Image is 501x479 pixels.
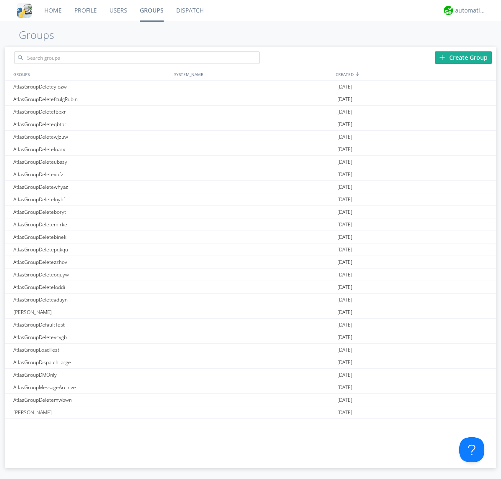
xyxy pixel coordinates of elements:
a: [PERSON_NAME][DATE] [5,306,496,319]
div: AtlasGroupDeletefculgRubin [11,93,172,105]
span: [DATE] [337,294,352,306]
span: [DATE] [337,181,352,193]
div: Create Group [435,51,492,64]
div: AtlasGroupDeleteloyhf [11,193,172,205]
a: AtlasGroupDeletewhyaz[DATE] [5,181,496,193]
div: AtlasGroupDeleteaduyn [11,294,172,306]
div: AtlasGroupDeletepqkqu [11,243,172,256]
div: AtlasGroupDeletemwbwn [11,394,172,406]
span: [DATE] [337,269,352,281]
span: [DATE] [337,168,352,181]
span: [DATE] [337,319,352,331]
iframe: Toggle Customer Support [459,437,484,462]
div: AtlasGroupDeletemlrke [11,218,172,231]
span: [DATE] [337,394,352,406]
div: AtlasGroupDeletevcvgb [11,331,172,343]
div: GROUPS [11,68,170,80]
div: AtlasGroupDeleteloddi [11,281,172,293]
span: [DATE] [337,118,352,131]
span: [DATE] [337,344,352,356]
div: AtlasGroupDeletebinek [11,231,172,243]
div: AtlasGroupDeletezzhov [11,256,172,268]
img: cddb5a64eb264b2086981ab96f4c1ba7 [17,3,32,18]
span: [DATE] [337,218,352,231]
span: [DATE] [337,306,352,319]
div: AtlasGroupDefaultTest [11,319,172,331]
div: AtlasGroupDeleteboryt [11,206,172,218]
a: AtlasGroupDeletelqwks[DATE] [5,419,496,431]
div: AtlasGroupDeletewhyaz [11,181,172,193]
div: [PERSON_NAME] [11,306,172,318]
div: automation+atlas [455,6,486,15]
span: [DATE] [337,156,352,168]
span: [DATE] [337,231,352,243]
div: AtlasGroupDMOnly [11,369,172,381]
span: [DATE] [337,243,352,256]
a: AtlasGroupLoadTest[DATE] [5,344,496,356]
a: AtlasGroupDeleteqbtpr[DATE] [5,118,496,131]
div: AtlasGroupLoadTest [11,344,172,356]
input: Search groups [14,51,260,64]
a: AtlasGroupDeleteyiozw[DATE] [5,81,496,93]
a: AtlasGroupDeletefbpxr[DATE] [5,106,496,118]
div: AtlasGroupDeleteloarx [11,143,172,155]
div: AtlasGroupDeleteubssy [11,156,172,168]
a: AtlasGroupDispatchLarge[DATE] [5,356,496,369]
span: [DATE] [337,143,352,156]
div: [PERSON_NAME] [11,406,172,418]
span: [DATE] [337,406,352,419]
span: [DATE] [337,206,352,218]
a: AtlasGroupDeletevofzt[DATE] [5,168,496,181]
img: plus.svg [439,54,445,60]
span: [DATE] [337,131,352,143]
div: AtlasGroupDeletevofzt [11,168,172,180]
div: AtlasGroupDeleteoquyw [11,269,172,281]
a: AtlasGroupDefaultTest[DATE] [5,319,496,331]
span: [DATE] [337,331,352,344]
span: [DATE] [337,93,352,106]
a: AtlasGroupDeletemlrke[DATE] [5,218,496,231]
a: AtlasGroupDeletefculgRubin[DATE] [5,93,496,106]
a: AtlasGroupDeletezzhov[DATE] [5,256,496,269]
a: AtlasGroupDeleteloddi[DATE] [5,281,496,294]
div: AtlasGroupMessageArchive [11,381,172,393]
div: CREATED [334,68,496,80]
a: AtlasGroupMessageArchive[DATE] [5,381,496,394]
a: AtlasGroupDeletevcvgb[DATE] [5,331,496,344]
a: AtlasGroupDeleteubssy[DATE] [5,156,496,168]
span: [DATE] [337,106,352,118]
img: d2d01cd9b4174d08988066c6d424eccd [444,6,453,15]
span: [DATE] [337,193,352,206]
span: [DATE] [337,356,352,369]
span: [DATE] [337,381,352,394]
a: AtlasGroupDeletemwbwn[DATE] [5,394,496,406]
a: [PERSON_NAME][DATE] [5,406,496,419]
span: [DATE] [337,369,352,381]
a: AtlasGroupDeletepqkqu[DATE] [5,243,496,256]
a: AtlasGroupDMOnly[DATE] [5,369,496,381]
span: [DATE] [337,81,352,93]
div: AtlasGroupDeletefbpxr [11,106,172,118]
div: AtlasGroupDeletewjzuw [11,131,172,143]
div: SYSTEM_NAME [172,68,334,80]
span: [DATE] [337,256,352,269]
a: AtlasGroupDeleteloarx[DATE] [5,143,496,156]
a: AtlasGroupDeleteloyhf[DATE] [5,193,496,206]
a: AtlasGroupDeleteaduyn[DATE] [5,294,496,306]
a: AtlasGroupDeleteoquyw[DATE] [5,269,496,281]
a: AtlasGroupDeletewjzuw[DATE] [5,131,496,143]
div: AtlasGroupDeletelqwks [11,419,172,431]
div: AtlasGroupDispatchLarge [11,356,172,368]
span: [DATE] [337,281,352,294]
a: AtlasGroupDeletebinek[DATE] [5,231,496,243]
span: [DATE] [337,419,352,431]
a: AtlasGroupDeleteboryt[DATE] [5,206,496,218]
div: AtlasGroupDeleteqbtpr [11,118,172,130]
div: AtlasGroupDeleteyiozw [11,81,172,93]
